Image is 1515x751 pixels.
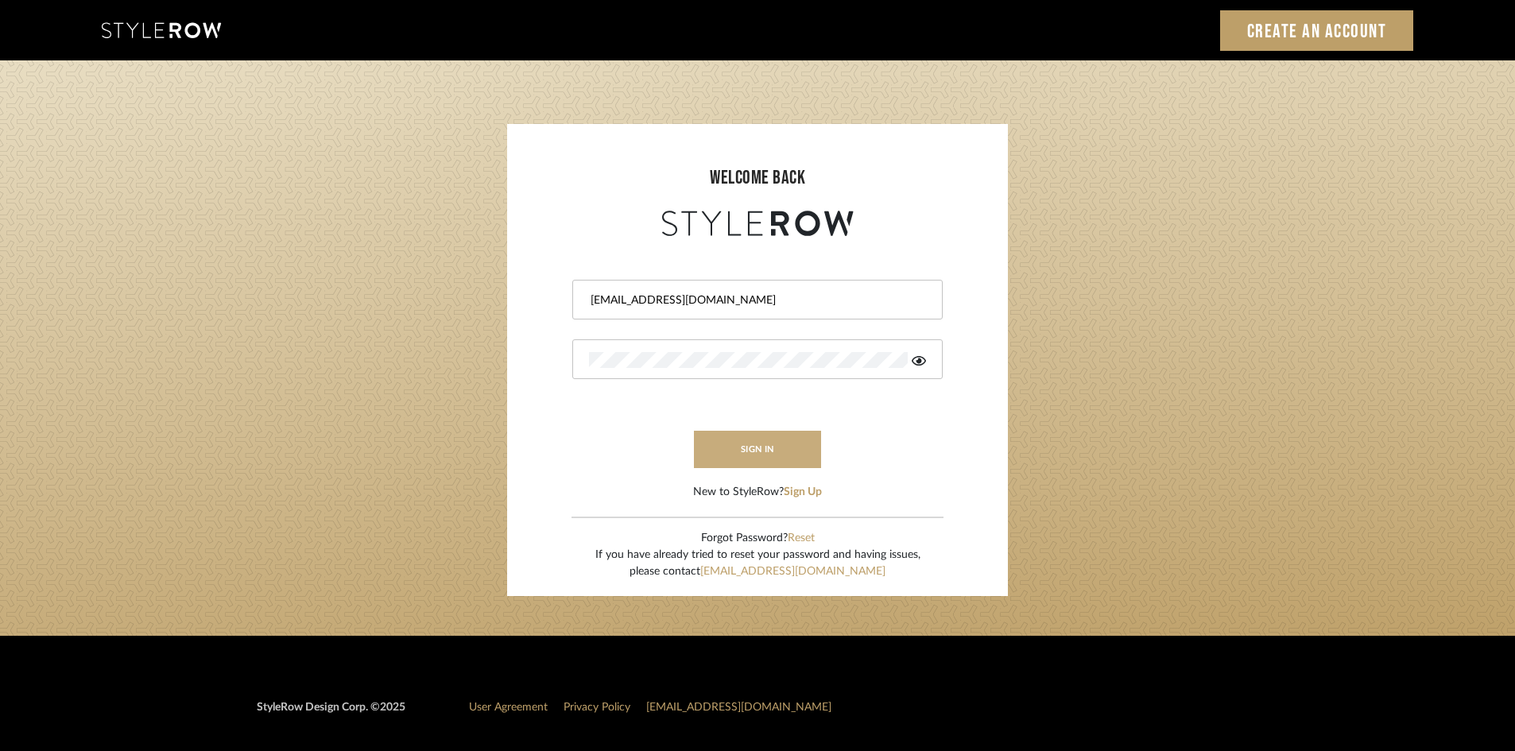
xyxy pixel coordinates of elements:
[1220,10,1414,51] a: Create an Account
[693,484,822,501] div: New to StyleRow?
[523,164,992,192] div: welcome back
[589,292,922,308] input: Email Address
[700,566,885,577] a: [EMAIL_ADDRESS][DOMAIN_NAME]
[646,702,831,713] a: [EMAIL_ADDRESS][DOMAIN_NAME]
[694,431,821,468] button: sign in
[784,484,822,501] button: Sign Up
[595,547,920,580] div: If you have already tried to reset your password and having issues, please contact
[469,702,548,713] a: User Agreement
[788,530,815,547] button: Reset
[257,699,405,729] div: StyleRow Design Corp. ©2025
[595,530,920,547] div: Forgot Password?
[564,702,630,713] a: Privacy Policy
